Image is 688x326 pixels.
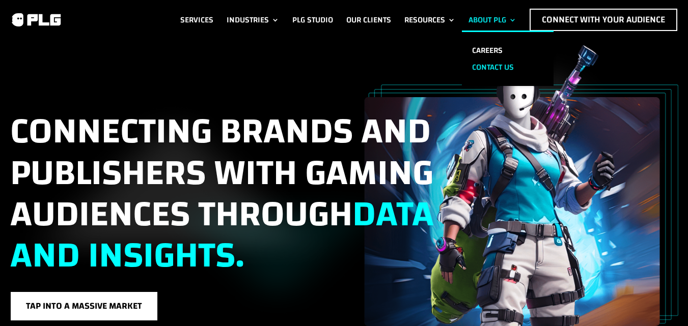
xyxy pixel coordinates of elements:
[10,291,158,321] a: Tap into a massive market
[227,9,279,31] a: Industries
[292,9,333,31] a: PLG Studio
[10,181,434,289] span: data and insights.
[469,9,516,31] a: About PLG
[462,59,554,76] a: Contact us
[462,42,554,59] a: Careers
[637,277,688,326] iframe: Chat Widget
[346,9,391,31] a: Our Clients
[10,98,434,289] span: Connecting brands and publishers with gaming audiences through
[180,9,213,31] a: Services
[530,9,677,31] a: Connect with Your Audience
[404,9,455,31] a: Resources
